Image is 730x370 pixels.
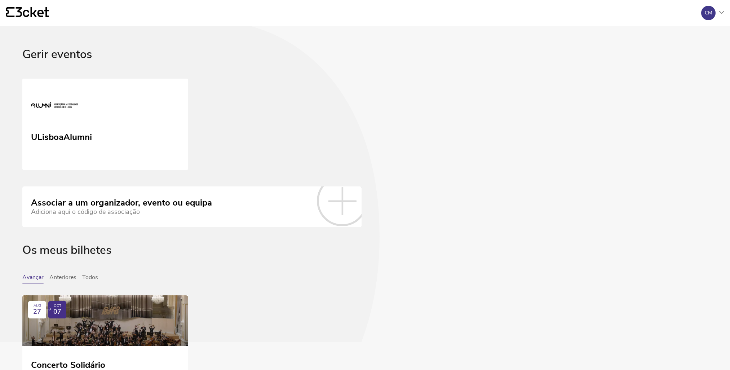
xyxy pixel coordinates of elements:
g: {' '} [6,7,14,17]
div: CM [705,10,712,16]
a: Associar a um organizador, evento ou equipa Adiciona aqui o código de associação [22,186,362,227]
a: {' '} [6,7,49,19]
div: AUG [34,304,41,308]
div: OCT [54,304,61,308]
div: Associar a um organizador, evento ou equipa [31,198,212,208]
button: Avançar [22,274,44,283]
a: ULisboaAlumni ULisboaAlumni [22,79,188,170]
div: Gerir eventos [22,48,708,79]
div: Os meus bilhetes [22,244,708,274]
button: Todos [82,274,98,283]
div: ULisboaAlumni [31,129,92,142]
button: Anteriores [49,274,76,283]
span: 07 [53,308,61,316]
span: 27 [33,308,41,316]
div: Adiciona aqui o código de associação [31,208,212,216]
img: ULisboaAlumni [31,90,78,123]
